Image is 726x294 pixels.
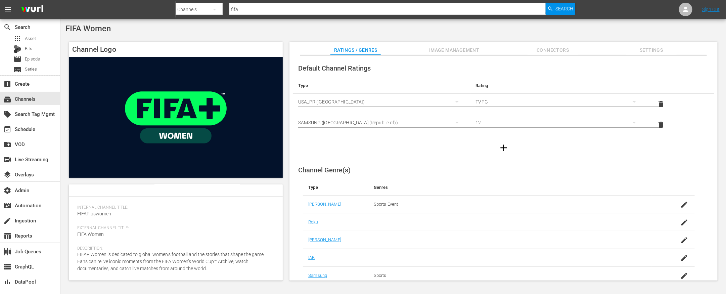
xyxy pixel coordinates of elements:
[293,78,714,135] table: simple table
[298,64,371,72] span: Default Channel Ratings
[470,78,648,94] th: Rating
[3,23,11,31] span: Search
[298,113,465,132] div: SAMSUNG ([GEOGRAPHIC_DATA] (Republic of))
[653,96,669,112] button: delete
[3,156,11,164] span: Live Streaming
[293,78,470,94] th: Type
[308,202,341,207] a: [PERSON_NAME]
[298,166,351,174] span: Channel Genre(s)
[77,246,271,251] span: Description:
[308,255,315,260] a: IAB
[3,110,11,118] span: Search Tag Mgmt
[3,80,11,88] span: Create
[3,95,11,103] span: Channels
[77,205,271,210] span: Internal Channel Title:
[308,273,327,278] a: Samsung
[13,55,21,63] span: Episode
[653,117,669,133] button: delete
[308,219,318,224] a: Roku
[702,7,720,12] a: Sign Out
[330,46,381,54] span: Ratings / Genres
[65,24,111,33] span: FIFA Women
[69,57,283,177] img: FIFA Women
[3,232,11,240] span: Reports
[3,278,11,286] span: DataPool
[303,179,368,196] th: Type
[25,35,36,42] span: Asset
[4,5,12,13] span: menu
[25,45,32,52] span: Bits
[3,140,11,149] span: VOD
[528,46,578,54] span: Connectors
[3,217,11,225] span: Ingestion
[626,46,677,54] span: Settings
[25,56,40,62] span: Episode
[368,179,651,196] th: Genres
[69,42,283,57] h4: Channel Logo
[3,125,11,133] span: Schedule
[298,92,465,111] div: USA_PR ([GEOGRAPHIC_DATA])
[77,225,271,231] span: External Channel Title:
[77,252,265,271] span: FIFA+ Women is dedicated to global women’s football and the stories that shape the game. Fans can...
[555,3,573,15] span: Search
[657,121,665,129] span: delete
[476,92,642,111] div: TVPG
[25,66,37,73] span: Series
[16,2,48,17] img: ans4CAIJ8jUAAAAAAAAAAAAAAAAAAAAAAAAgQb4GAAAAAAAAAAAAAAAAAAAAAAAAJMjXAAAAAAAAAAAAAAAAAAAAAAAAgAT5G...
[13,45,21,53] div: Bits
[546,3,575,15] button: Search
[3,202,11,210] span: Automation
[3,186,11,195] span: Admin
[308,237,341,242] a: [PERSON_NAME]
[476,113,642,132] div: 12
[3,248,11,256] span: Job Queues
[13,35,21,43] span: Asset
[429,46,480,54] span: Image Management
[3,263,11,271] span: GraphQL
[77,232,104,237] span: FIFA Women
[3,171,11,179] span: Overlays
[13,66,21,74] span: Series
[657,100,665,108] span: delete
[77,211,111,216] span: FIFAPluswomen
